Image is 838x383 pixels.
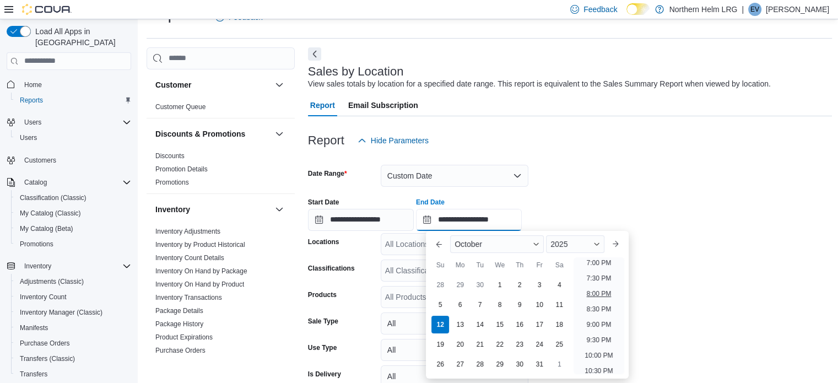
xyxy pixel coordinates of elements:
span: Promotions [15,238,131,251]
span: Inventory Manager (Classic) [15,306,131,319]
h3: Inventory [155,204,190,215]
span: Manifests [15,321,131,335]
span: Inventory Transactions [155,293,222,302]
div: Discounts & Promotions [147,149,295,193]
span: My Catalog (Classic) [20,209,81,218]
li: 9:30 PM [582,333,616,347]
span: Classification (Classic) [15,191,131,204]
div: day-2 [511,276,528,294]
div: day-5 [431,296,449,314]
span: Manifests [20,323,48,332]
div: day-14 [471,316,489,333]
li: 7:00 PM [582,256,616,269]
span: Customer Queue [155,103,206,111]
span: Package Details [155,306,203,315]
div: day-7 [471,296,489,314]
a: Manifests [15,321,52,335]
button: Adjustments (Classic) [11,274,136,289]
input: Dark Mode [626,3,650,15]
div: day-6 [451,296,469,314]
input: Press the down key to enter a popover containing a calendar. Press the escape key to close the po... [416,209,522,231]
a: Inventory Count Details [155,254,224,262]
button: Users [11,130,136,145]
button: Catalog [20,176,51,189]
span: Inventory On Hand by Product [155,280,244,289]
span: Catalog [20,176,131,189]
div: day-28 [431,276,449,294]
span: Home [20,78,131,91]
a: Transfers (Classic) [15,352,79,365]
div: day-12 [431,316,449,333]
li: 10:00 PM [580,349,617,362]
div: Emily Vizza [748,3,761,16]
button: Inventory Count [11,289,136,305]
a: Classification (Classic) [15,191,91,204]
div: day-26 [431,355,449,373]
span: Report [310,94,335,116]
h3: Customer [155,79,191,90]
a: Discounts [155,152,185,160]
h3: Discounts & Promotions [155,128,245,139]
input: Press the down key to open a popover containing a calendar. [308,209,414,231]
span: Transfers (Classic) [20,354,75,363]
div: We [491,256,509,274]
span: Inventory [20,260,131,273]
button: Hide Parameters [353,130,433,152]
button: Next [308,47,321,61]
p: [PERSON_NAME] [766,3,829,16]
span: Users [15,131,131,144]
button: Inventory [2,258,136,274]
a: Reports [15,94,47,107]
div: day-28 [471,355,489,373]
a: Inventory On Hand by Product [155,280,244,288]
span: Transfers (Classic) [15,352,131,365]
div: day-25 [550,336,568,353]
span: Promotions [155,178,189,187]
a: Promotions [15,238,58,251]
button: Manifests [11,320,136,336]
span: Inventory Count [15,290,131,304]
button: Inventory [273,203,286,216]
button: Reports [11,93,136,108]
span: Inventory Count [20,293,67,301]
div: day-24 [531,336,548,353]
div: day-18 [550,316,568,333]
div: day-11 [550,296,568,314]
a: Product Expirations [155,333,213,341]
span: Classification (Classic) [20,193,86,202]
div: day-17 [531,316,548,333]
div: day-13 [451,316,469,333]
div: October, 2025 [430,275,569,374]
div: Th [511,256,528,274]
button: Discounts & Promotions [273,127,286,141]
button: Previous Month [430,235,448,253]
div: day-29 [491,355,509,373]
label: End Date [416,198,445,207]
span: Reports [15,94,131,107]
span: Email Subscription [348,94,418,116]
div: day-3 [531,276,548,294]
a: My Catalog (Beta) [15,222,78,235]
p: | [742,3,744,16]
a: My Catalog (Classic) [15,207,85,220]
div: day-22 [491,336,509,353]
div: Mo [451,256,469,274]
label: Classifications [308,264,355,273]
div: day-29 [451,276,469,294]
div: Button. Open the month selector. October is currently selected. [450,235,544,253]
div: Su [431,256,449,274]
div: day-20 [451,336,469,353]
div: day-8 [491,296,509,314]
div: day-27 [451,355,469,373]
span: Adjustments (Classic) [20,277,84,286]
label: Is Delivery [308,370,341,379]
div: day-1 [550,355,568,373]
span: Users [20,116,131,129]
div: Customer [147,100,295,118]
span: Load All Apps in [GEOGRAPHIC_DATA] [31,26,131,48]
button: Discounts & Promotions [155,128,271,139]
label: Sale Type [308,317,338,326]
a: Purchase Orders [155,347,206,354]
